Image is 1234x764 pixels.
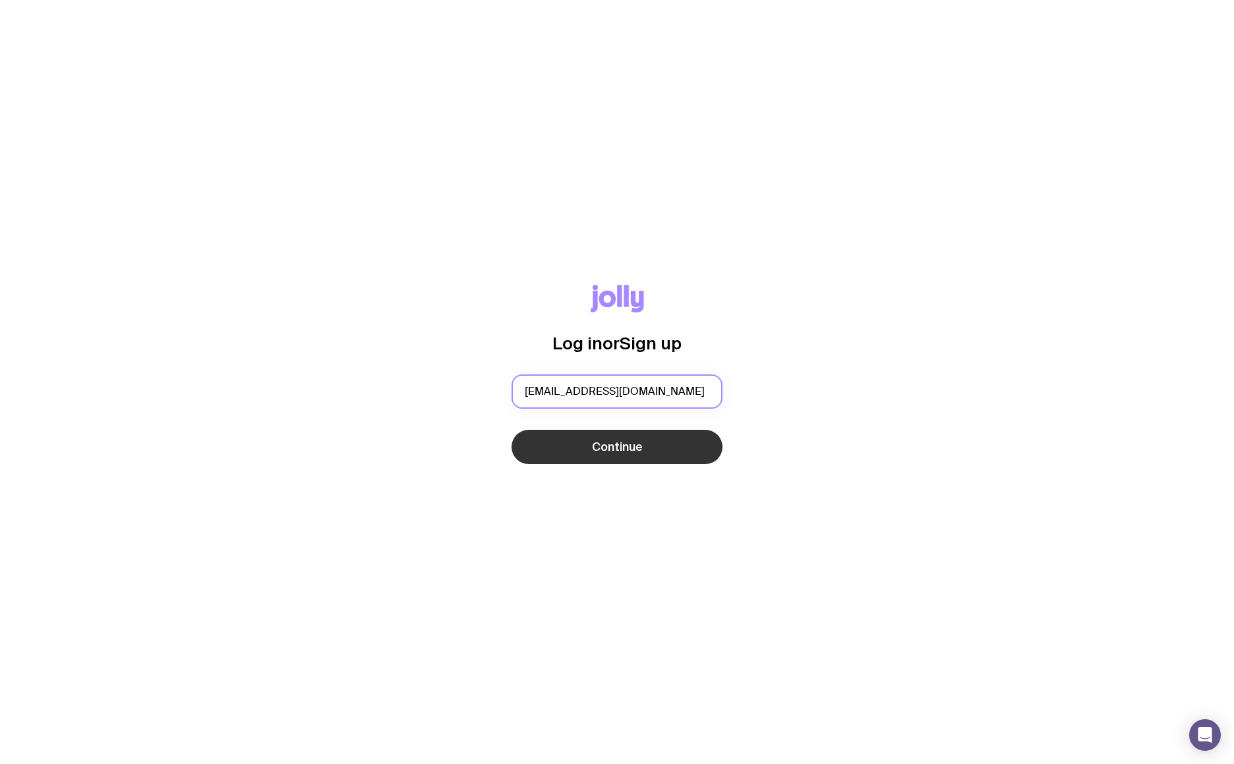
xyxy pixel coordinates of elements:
[693,384,709,399] keeper-lock: Open Keeper Popup
[592,439,643,455] span: Continue
[512,374,722,409] input: you@email.com
[512,430,722,464] button: Continue
[620,334,682,353] span: Sign up
[1189,719,1221,751] div: Open Intercom Messenger
[602,334,620,353] span: or
[552,334,602,353] span: Log in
